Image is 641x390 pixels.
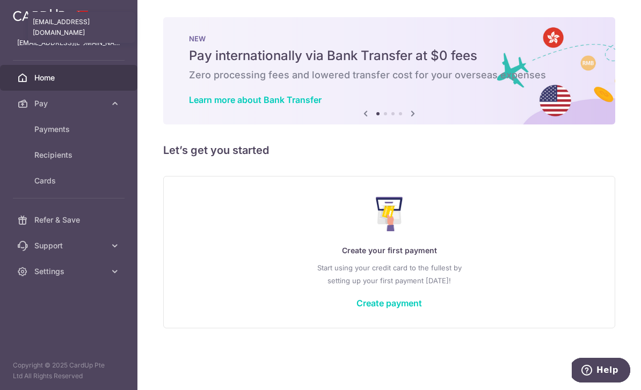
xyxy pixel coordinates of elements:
[25,8,47,17] span: Help
[185,261,593,287] p: Start using your credit card to the fullest by setting up your first payment [DATE]!
[163,17,615,124] img: Bank transfer banner
[572,358,630,385] iframe: Opens a widget where you can find more information
[185,244,593,257] p: Create your first payment
[163,142,615,159] h5: Let’s get you started
[34,175,105,186] span: Cards
[17,38,120,48] p: [EMAIL_ADDRESS][DOMAIN_NAME]
[189,34,589,43] p: NEW
[34,266,105,277] span: Settings
[356,298,422,308] a: Create payment
[34,98,105,109] span: Pay
[34,124,105,135] span: Payments
[13,9,65,21] img: CardUp
[34,150,105,160] span: Recipients
[189,47,589,64] h5: Pay internationally via Bank Transfer at $0 fees
[189,69,589,82] h6: Zero processing fees and lowered transfer cost for your overseas expenses
[376,197,403,231] img: Make Payment
[34,215,105,225] span: Refer & Save
[189,94,322,105] a: Learn more about Bank Transfer
[34,72,105,83] span: Home
[28,12,135,43] div: [EMAIL_ADDRESS][DOMAIN_NAME]
[34,240,105,251] span: Support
